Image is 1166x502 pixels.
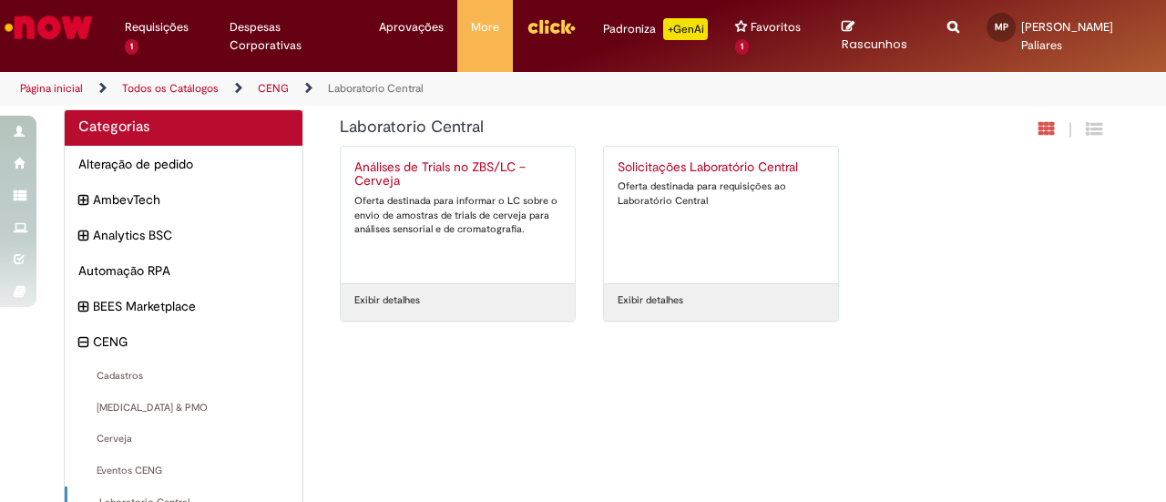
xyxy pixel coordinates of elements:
div: expandir categoria AmbevTech AmbevTech [65,181,302,218]
div: Padroniza [603,18,708,40]
img: click_logo_yellow_360x200.png [527,13,576,40]
span: Requisições [125,18,189,36]
a: Rascunhos [842,19,920,53]
div: Automação RPA [65,252,302,289]
span: Despesas Corporativas [230,18,352,55]
div: Eventos CENG [65,455,302,487]
h1: {"description":null,"title":"Laboratorio Central"} Categoria [340,118,905,137]
span: [MEDICAL_DATA] & PMO [78,401,289,415]
span: | [1069,119,1072,140]
ul: Trilhas de página [14,72,763,106]
div: Oferta destinada para requisições ao Laboratório Central [618,179,824,208]
span: Rascunhos [842,36,907,53]
p: +GenAi [663,18,708,40]
i: Exibição em cartão [1038,120,1055,138]
a: Análises de Trials no ZBS/LC – Cerveja Oferta destinada para informar o LC sobre o envio de amost... [341,147,575,283]
span: BEES Marketplace [93,297,289,315]
div: [MEDICAL_DATA] & PMO [65,392,302,425]
h2: Solicitações Laboratório Central [618,160,824,175]
span: Cadastros [78,369,289,384]
span: More [471,18,499,36]
span: CENG [93,333,289,351]
span: Aprovações [379,18,444,36]
a: Exibir detalhes [354,293,420,308]
h2: Análises de Trials no ZBS/LC – Cerveja [354,160,561,190]
span: MP [995,21,1008,33]
span: 1 [735,39,749,55]
a: Laboratorio Central [328,81,424,96]
span: Automação RPA [78,261,289,280]
span: Favoritos [751,18,801,36]
div: expandir categoria Analytics BSC Analytics BSC [65,217,302,253]
div: expandir categoria BEES Marketplace BEES Marketplace [65,288,302,324]
i: Exibição de grade [1086,120,1102,138]
div: Oferta destinada para informar o LC sobre o envio de amostras de trials de cerveja para análises ... [354,194,561,237]
a: Solicitações Laboratório Central Oferta destinada para requisições ao Laboratório Central [604,147,838,283]
span: 1 [125,39,138,55]
i: expandir categoria AmbevTech [78,190,88,210]
i: recolher categoria CENG [78,333,88,353]
img: ServiceNow [2,9,96,46]
i: expandir categoria Analytics BSC [78,226,88,246]
h2: Categorias [78,119,289,136]
span: [PERSON_NAME] Paliares [1021,19,1113,53]
a: Página inicial [20,81,83,96]
span: Analytics BSC [93,226,289,244]
div: Cadastros [65,360,302,393]
a: Todos os Catálogos [122,81,219,96]
i: expandir categoria BEES Marketplace [78,297,88,317]
div: Cerveja [65,423,302,456]
a: Exibir detalhes [618,293,683,308]
span: Eventos CENG [78,464,289,478]
div: Alteração de pedido [65,146,302,182]
span: AmbevTech [93,190,289,209]
span: Alteração de pedido [78,155,289,173]
div: recolher categoria CENG CENG [65,323,302,360]
a: CENG [258,81,289,96]
span: Cerveja [78,432,289,446]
